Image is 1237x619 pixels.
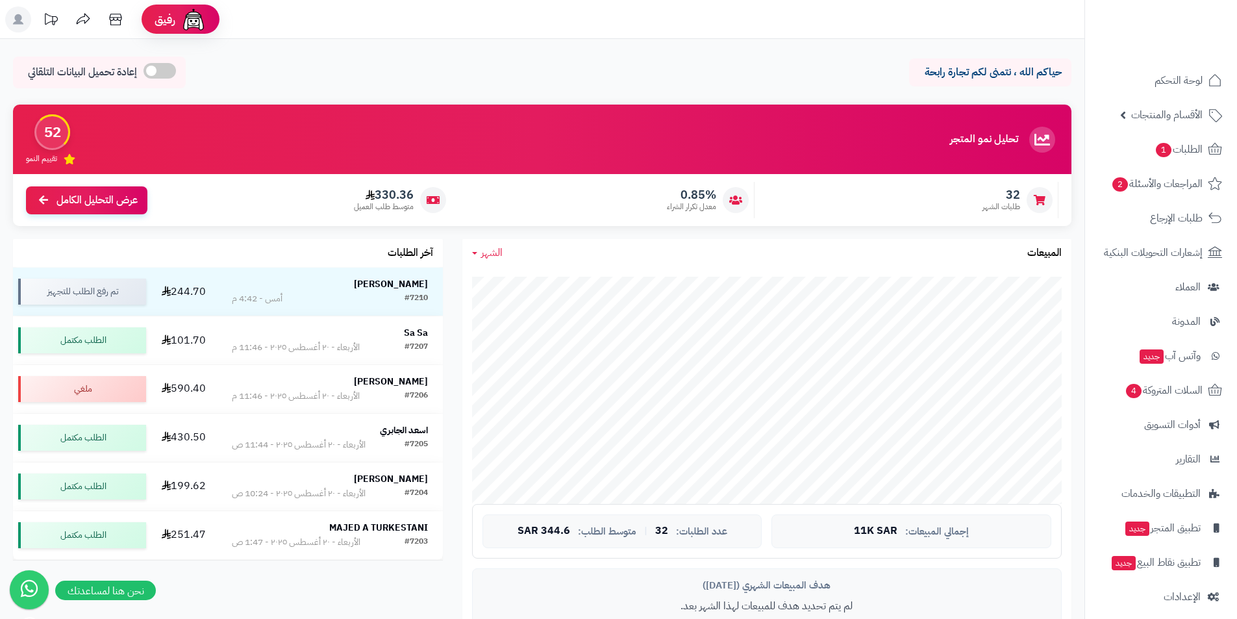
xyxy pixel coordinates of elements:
span: 0.85% [667,188,716,202]
a: المدونة [1093,306,1229,337]
span: إعادة تحميل البيانات التلقائي [28,65,137,80]
span: معدل تكرار الشراء [667,201,716,212]
div: #7206 [405,390,428,403]
h3: المبيعات [1027,247,1062,259]
a: التقارير [1093,444,1229,475]
h3: آخر الطلبات [388,247,433,259]
div: ملغي [18,376,146,402]
a: السلات المتروكة4 [1093,375,1229,406]
div: #7207 [405,341,428,354]
td: 430.50 [151,414,217,462]
span: إشعارات التحويلات البنكية [1104,244,1203,262]
div: الأربعاء - ٢٠ أغسطس ٢٠٢٥ - 11:44 ص [232,438,366,451]
span: التقارير [1176,450,1201,468]
span: جديد [1140,349,1164,364]
p: لم يتم تحديد هدف للمبيعات لهذا الشهر بعد. [482,599,1051,614]
a: الشهر [472,246,503,260]
strong: اسعد الجابري [380,423,428,437]
span: الشهر [481,245,503,260]
div: #7205 [405,438,428,451]
a: وآتس آبجديد [1093,340,1229,372]
img: logo-2.png [1149,36,1225,64]
span: لوحة التحكم [1155,71,1203,90]
p: حياكم الله ، نتمنى لكم تجارة رابحة [919,65,1062,80]
span: عدد الطلبات: [676,526,727,537]
span: طلبات الإرجاع [1150,209,1203,227]
span: إجمالي المبيعات: [905,526,969,537]
span: 32 [655,525,668,537]
a: الطلبات1 [1093,134,1229,165]
strong: MAJED A TURKESTANI [329,521,428,535]
a: تطبيق المتجرجديد [1093,512,1229,544]
span: طلبات الشهر [982,201,1020,212]
a: عرض التحليل الكامل [26,186,147,214]
span: الأقسام والمنتجات [1131,106,1203,124]
span: 330.36 [354,188,414,202]
span: متوسط الطلب: [578,526,636,537]
a: طلبات الإرجاع [1093,203,1229,234]
div: الأربعاء - ٢٠ أغسطس ٢٠٢٥ - 11:46 م [232,390,360,403]
span: السلات المتروكة [1125,381,1203,399]
a: العملاء [1093,272,1229,303]
a: إشعارات التحويلات البنكية [1093,237,1229,268]
td: 244.70 [151,268,217,316]
strong: [PERSON_NAME] [354,277,428,291]
span: 11K SAR [854,525,897,537]
span: متوسط طلب العميل [354,201,414,212]
span: التطبيقات والخدمات [1121,485,1201,503]
span: جديد [1112,556,1136,570]
div: #7210 [405,292,428,305]
span: 2 [1112,177,1128,192]
span: تطبيق نقاط البيع [1110,553,1201,572]
span: عرض التحليل الكامل [56,193,138,208]
div: الطلب مكتمل [18,327,146,353]
span: جديد [1125,522,1149,536]
span: وآتس آب [1138,347,1201,365]
span: رفيق [155,12,175,27]
span: 1 [1156,143,1171,157]
div: #7203 [405,536,428,549]
span: 344.6 SAR [518,525,570,537]
a: تطبيق نقاط البيعجديد [1093,547,1229,578]
div: الطلب مكتمل [18,425,146,451]
h3: تحليل نمو المتجر [950,134,1018,145]
span: المراجعات والأسئلة [1111,175,1203,193]
span: الإعدادات [1164,588,1201,606]
div: الأربعاء - ٢٠ أغسطس ٢٠٢٥ - 10:24 ص [232,487,366,500]
span: 4 [1126,384,1142,398]
a: المراجعات والأسئلة2 [1093,168,1229,199]
a: أدوات التسويق [1093,409,1229,440]
span: المدونة [1172,312,1201,331]
div: أمس - 4:42 م [232,292,282,305]
a: تحديثات المنصة [34,6,67,36]
a: التطبيقات والخدمات [1093,478,1229,509]
img: ai-face.png [181,6,206,32]
span: العملاء [1175,278,1201,296]
div: تم رفع الطلب للتجهيز [18,279,146,305]
div: هدف المبيعات الشهري ([DATE]) [482,579,1051,592]
span: تقييم النمو [26,153,57,164]
div: الأربعاء - ٢٠ أغسطس ٢٠٢٥ - 1:47 ص [232,536,360,549]
td: 101.70 [151,316,217,364]
td: 251.47 [151,511,217,559]
div: #7204 [405,487,428,500]
strong: Sa Sa [404,326,428,340]
td: 590.40 [151,365,217,413]
strong: [PERSON_NAME] [354,472,428,486]
a: الإعدادات [1093,581,1229,613]
span: | [644,526,647,536]
td: 199.62 [151,462,217,511]
div: الطلب مكتمل [18,474,146,499]
span: أدوات التسويق [1144,416,1201,434]
span: تطبيق المتجر [1124,519,1201,537]
span: 32 [982,188,1020,202]
span: الطلبات [1155,140,1203,158]
strong: [PERSON_NAME] [354,375,428,388]
div: الطلب مكتمل [18,522,146,548]
a: لوحة التحكم [1093,65,1229,96]
div: الأربعاء - ٢٠ أغسطس ٢٠٢٥ - 11:46 م [232,341,360,354]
